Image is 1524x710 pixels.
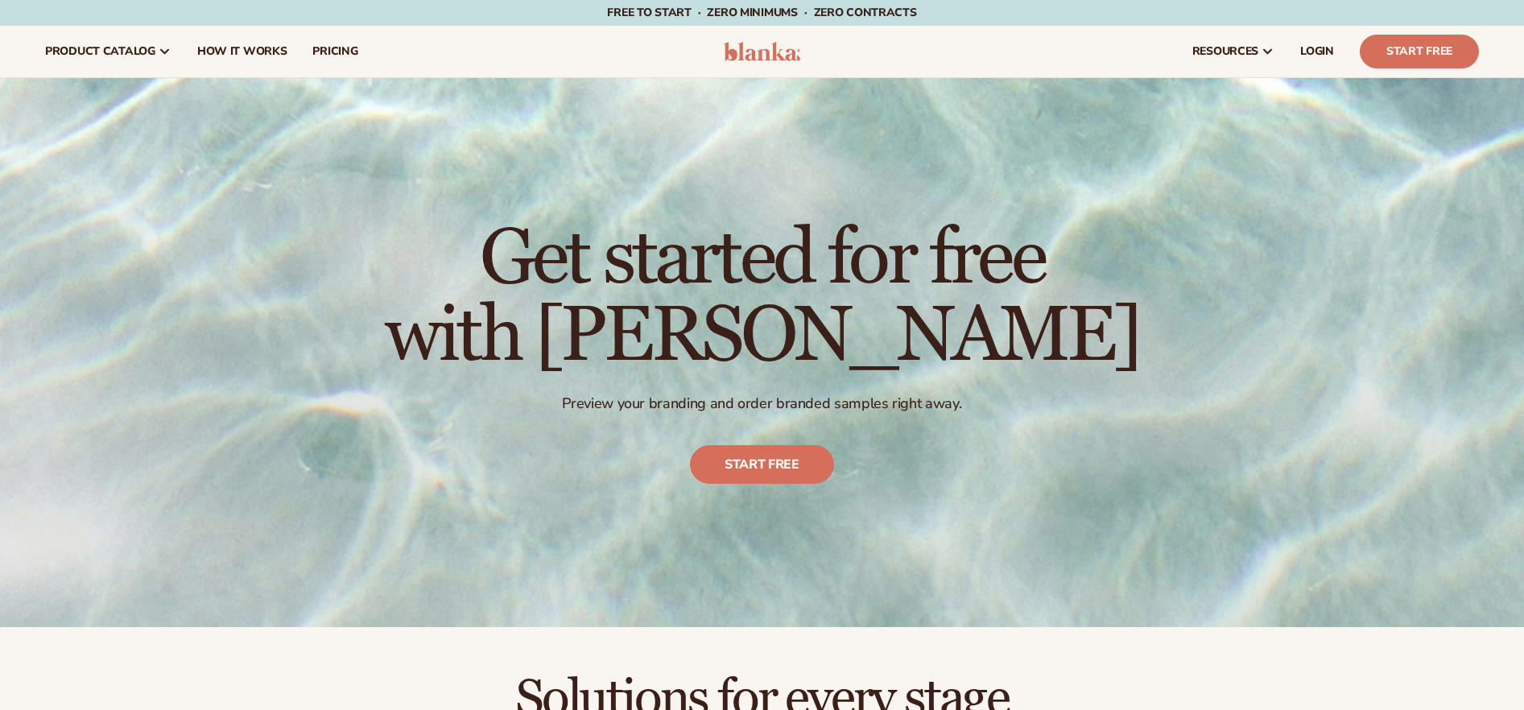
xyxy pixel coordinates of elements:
a: product catalog [32,26,184,77]
span: Free to start · ZERO minimums · ZERO contracts [607,5,916,20]
span: LOGIN [1300,45,1334,58]
span: pricing [312,45,357,58]
span: product catalog [45,45,155,58]
img: logo [724,42,800,61]
a: resources [1179,26,1287,77]
a: Start Free [1360,35,1479,68]
a: How It Works [184,26,300,77]
h1: Get started for free with [PERSON_NAME] [385,221,1139,375]
span: How It Works [197,45,287,58]
a: Start free [690,446,834,485]
p: Preview your branding and order branded samples right away. [385,394,1139,413]
a: LOGIN [1287,26,1347,77]
a: pricing [299,26,370,77]
span: resources [1192,45,1258,58]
